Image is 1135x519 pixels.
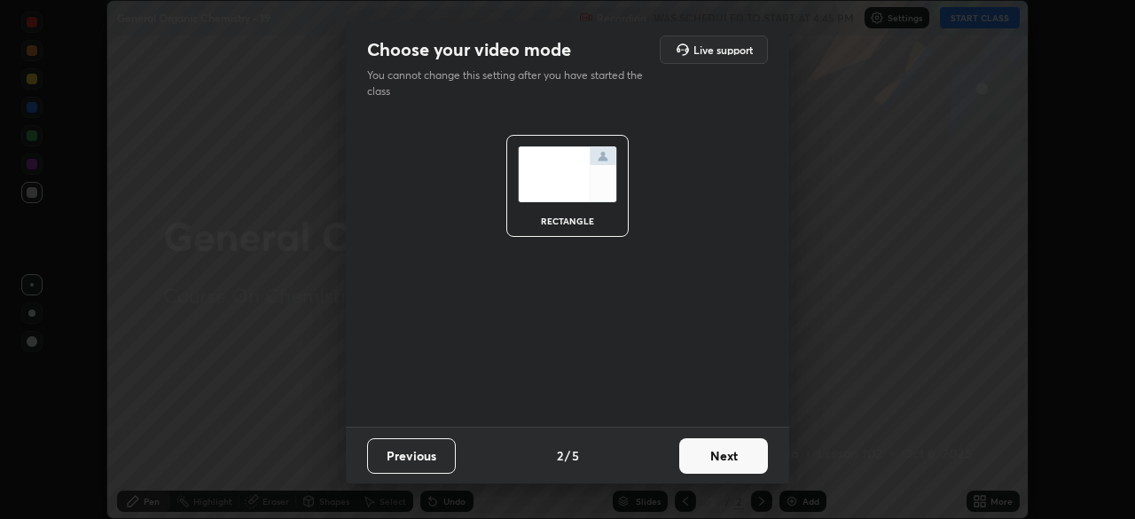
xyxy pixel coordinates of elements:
[693,44,753,55] h5: Live support
[679,438,768,474] button: Next
[367,38,571,61] h2: Choose your video mode
[367,438,456,474] button: Previous
[557,446,563,465] h4: 2
[532,216,603,225] div: rectangle
[367,67,654,99] p: You cannot change this setting after you have started the class
[572,446,579,465] h4: 5
[565,446,570,465] h4: /
[518,146,617,202] img: normalScreenIcon.ae25ed63.svg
